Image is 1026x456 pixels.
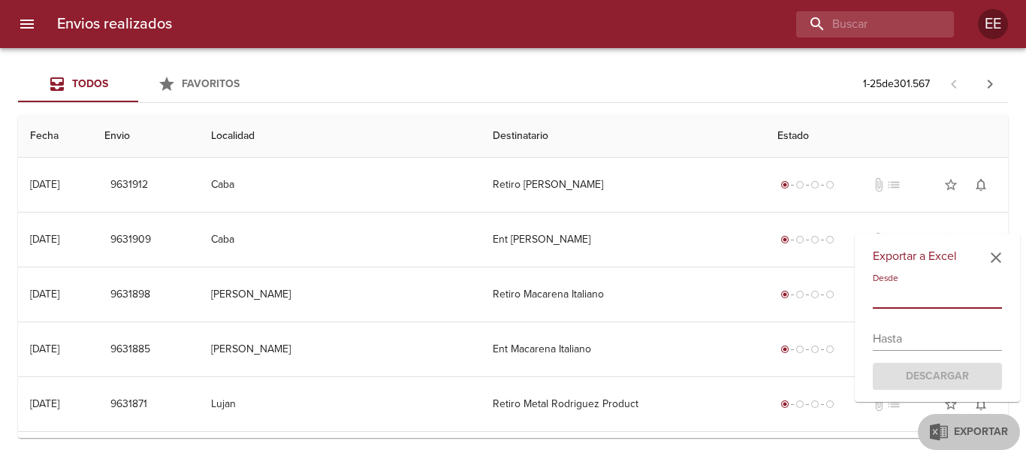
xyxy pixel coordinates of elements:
[92,115,199,158] th: Envio
[972,66,1008,102] span: Pagina siguiente
[795,345,804,354] span: radio_button_unchecked
[936,389,966,419] button: Agregar a favoritos
[104,171,154,199] button: 9631912
[481,267,765,322] td: Retiro Macarena Italiano
[777,397,837,412] div: Generado
[104,226,157,254] button: 9631909
[873,273,898,282] label: Desde
[30,397,59,410] div: [DATE]
[777,177,837,192] div: Generado
[796,11,928,38] input: buscar
[978,9,1008,39] div: EE
[182,77,240,90] span: Favoritos
[110,340,150,359] span: 9631885
[110,231,151,249] span: 9631909
[973,397,988,412] span: notifications_none
[57,12,172,36] h6: Envios realizados
[795,290,804,299] span: radio_button_unchecked
[780,400,789,409] span: radio_button_checked
[825,400,834,409] span: radio_button_unchecked
[72,77,108,90] span: Todos
[810,290,819,299] span: radio_button_unchecked
[973,232,988,247] span: notifications_none
[780,180,789,189] span: radio_button_checked
[110,395,147,414] span: 9631871
[18,115,92,158] th: Fecha
[777,232,837,247] div: Generado
[863,77,930,92] p: 1 - 25 de 301.567
[104,391,153,418] button: 9631871
[943,397,958,412] span: star_border
[978,9,1008,39] div: Abrir información de usuario
[9,6,45,42] button: menu
[481,158,765,212] td: Retiro [PERSON_NAME]
[777,342,837,357] div: Generado
[199,322,481,376] td: [PERSON_NAME]
[810,235,819,244] span: radio_button_unchecked
[30,178,59,191] div: [DATE]
[943,177,958,192] span: star_border
[481,322,765,376] td: Ent Macarena Italiano
[936,76,972,91] span: Pagina anterior
[795,400,804,409] span: radio_button_unchecked
[481,115,765,158] th: Destinatario
[199,267,481,322] td: [PERSON_NAME]
[765,115,1008,158] th: Estado
[873,246,1002,267] h6: Exportar a Excel
[871,177,886,192] span: No tiene documentos adjuntos
[481,213,765,267] td: Ent [PERSON_NAME]
[110,285,150,304] span: 9631898
[825,180,834,189] span: radio_button_unchecked
[780,235,789,244] span: radio_button_checked
[936,170,966,200] button: Agregar a favoritos
[871,397,886,412] span: No tiene documentos adjuntos
[886,232,901,247] span: No tiene pedido asociado
[810,180,819,189] span: radio_button_unchecked
[481,377,765,431] td: Retiro Metal Rodriguez Product
[825,345,834,354] span: radio_button_unchecked
[30,233,59,246] div: [DATE]
[871,232,886,247] span: No tiene documentos adjuntos
[966,389,996,419] button: Activar notificaciones
[199,377,481,431] td: Lujan
[199,213,481,267] td: Caba
[966,170,996,200] button: Activar notificaciones
[943,232,958,247] span: star_border
[795,235,804,244] span: radio_button_unchecked
[104,336,156,364] button: 9631885
[825,290,834,299] span: radio_button_unchecked
[810,400,819,409] span: radio_button_unchecked
[780,345,789,354] span: radio_button_checked
[825,235,834,244] span: radio_button_unchecked
[199,115,481,158] th: Localidad
[886,177,901,192] span: No tiene pedido asociado
[973,177,988,192] span: notifications_none
[780,290,789,299] span: radio_button_checked
[199,158,481,212] td: Caba
[810,345,819,354] span: radio_button_unchecked
[18,66,258,102] div: Tabs Envios
[886,397,901,412] span: No tiene pedido asociado
[30,343,59,355] div: [DATE]
[795,180,804,189] span: radio_button_unchecked
[104,281,156,309] button: 9631898
[110,176,148,195] span: 9631912
[777,287,837,302] div: Generado
[30,288,59,300] div: [DATE]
